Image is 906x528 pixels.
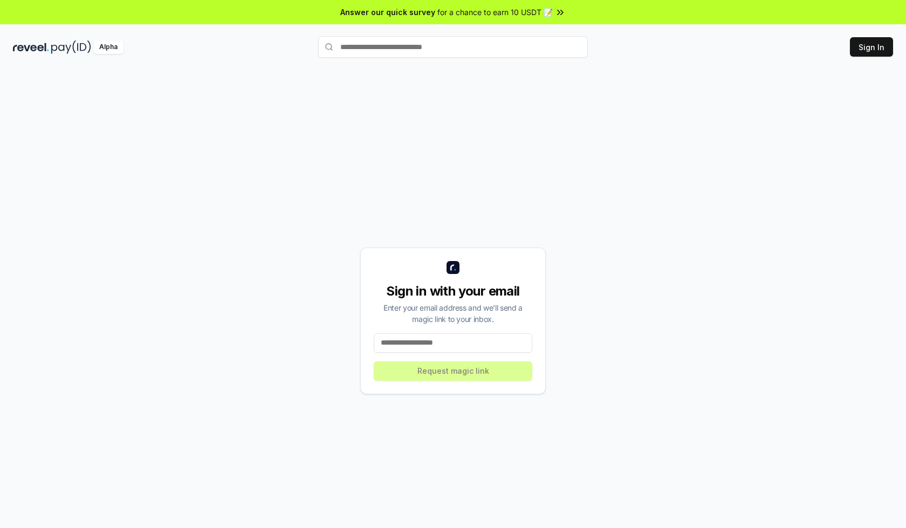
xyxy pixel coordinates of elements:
[51,40,91,54] img: pay_id
[374,283,532,300] div: Sign in with your email
[850,37,893,57] button: Sign In
[340,6,435,18] span: Answer our quick survey
[447,261,459,274] img: logo_small
[93,40,123,54] div: Alpha
[374,302,532,325] div: Enter your email address and we’ll send a magic link to your inbox.
[437,6,553,18] span: for a chance to earn 10 USDT 📝
[13,40,49,54] img: reveel_dark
